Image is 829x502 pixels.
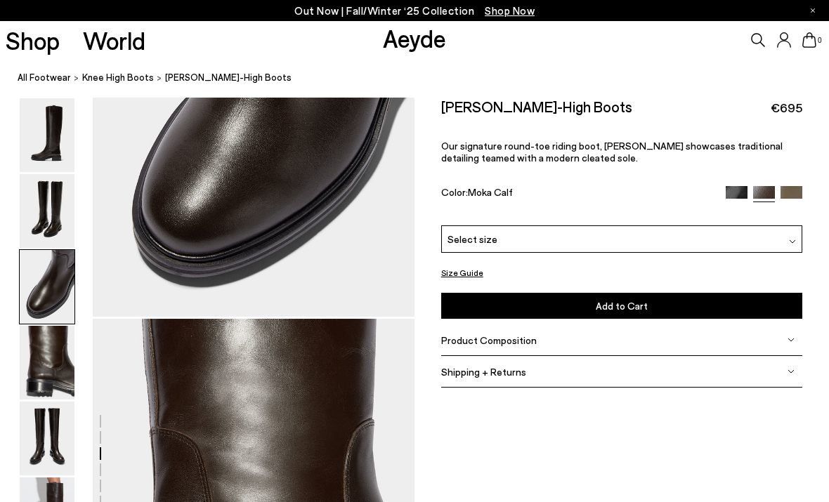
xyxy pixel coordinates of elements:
[18,59,829,98] nav: breadcrumb
[441,334,537,346] span: Product Composition
[294,2,535,20] p: Out Now | Fall/Winter ‘25 Collection
[441,140,803,164] p: Our signature round-toe riding boot, [PERSON_NAME] showcases traditional detailing teamed with a ...
[441,186,714,202] div: Color:
[383,23,446,53] a: Aeyde
[441,366,526,378] span: Shipping + Returns
[485,4,535,17] span: Navigate to /collections/new-in
[20,174,74,248] img: Henry Knee-High Boots - Image 2
[441,293,803,319] button: Add to Cart
[468,186,513,198] span: Moka Calf
[20,326,74,399] img: Henry Knee-High Boots - Image 4
[82,70,154,85] a: knee high boots
[596,300,648,312] span: Add to Cart
[441,98,632,115] h2: [PERSON_NAME]-High Boots
[788,368,795,375] img: svg%3E
[83,28,145,53] a: World
[165,70,292,85] span: [PERSON_NAME]-High Boots
[82,72,154,83] span: knee high boots
[789,238,796,245] img: svg%3E
[788,336,795,343] img: svg%3E
[6,28,60,53] a: Shop
[20,250,74,324] img: Henry Knee-High Boots - Image 3
[448,232,497,246] span: Select size
[20,98,74,172] img: Henry Knee-High Boots - Image 1
[441,264,483,282] button: Size Guide
[771,99,802,117] span: €695
[20,402,74,475] img: Henry Knee-High Boots - Image 5
[802,32,816,48] a: 0
[18,70,71,85] a: All Footwear
[816,37,823,44] span: 0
